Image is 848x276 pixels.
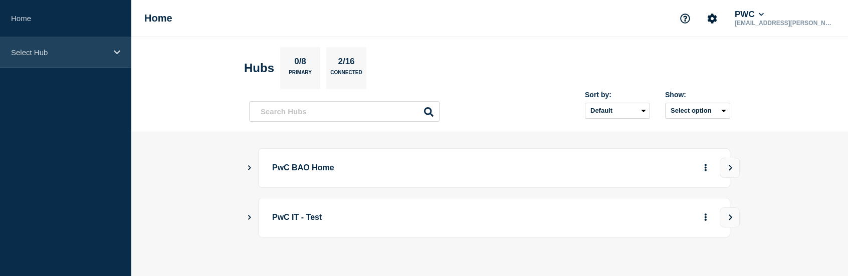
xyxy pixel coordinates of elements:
[699,159,712,177] button: More actions
[272,208,549,227] p: PwC IT - Test
[720,207,740,227] button: View
[675,8,696,29] button: Support
[665,103,730,119] button: Select option
[330,70,362,80] p: Connected
[699,208,712,227] button: More actions
[289,70,312,80] p: Primary
[144,13,172,24] h1: Home
[247,164,252,172] button: Show Connected Hubs
[334,57,358,70] p: 2/16
[733,10,766,20] button: PWC
[291,57,310,70] p: 0/8
[720,158,740,178] button: View
[249,101,440,122] input: Search Hubs
[244,61,274,75] h2: Hubs
[247,214,252,221] button: Show Connected Hubs
[585,103,650,119] select: Sort by
[733,20,837,27] p: [EMAIL_ADDRESS][PERSON_NAME][DOMAIN_NAME]
[585,91,650,99] div: Sort by:
[272,159,549,177] p: PwC BAO Home
[702,8,723,29] button: Account settings
[11,48,107,57] p: Select Hub
[665,91,730,99] div: Show:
